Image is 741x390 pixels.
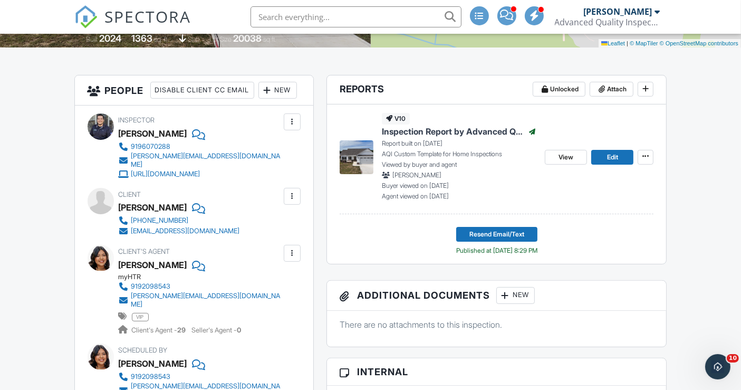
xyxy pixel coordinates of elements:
[188,35,199,43] span: slab
[150,82,254,99] div: Disable Client CC Email
[154,35,169,43] span: sq. ft.
[327,281,667,311] h3: Additional Documents
[119,273,290,281] div: myHTR
[627,40,628,46] span: |
[251,6,461,27] input: Search everything...
[327,358,667,386] h3: Internal
[233,33,262,44] div: 20038
[209,35,232,43] span: Lot Size
[340,319,654,330] p: There are no attachments to this inspection.
[119,116,155,124] span: Inspector
[131,373,171,381] div: 9192098543
[263,35,276,43] span: sq.ft.
[99,33,121,44] div: 2024
[131,33,152,44] div: 1363
[705,354,730,379] iframe: Intercom live chat
[119,141,281,152] a: 9196070288
[178,326,186,334] strong: 29
[119,226,240,236] a: [EMAIL_ADDRESS][DOMAIN_NAME]
[131,282,171,291] div: 9192098543
[119,152,281,169] a: [PERSON_NAME][EMAIL_ADDRESS][DOMAIN_NAME]
[74,5,98,28] img: The Best Home Inspection Software - Spectora
[555,17,660,27] div: Advanced Quality Inspections LLC
[86,35,98,43] span: Built
[105,5,191,27] span: SPECTORA
[119,281,281,292] a: 9192098543
[192,326,242,334] span: Seller's Agent -
[74,14,191,36] a: SPECTORA
[131,152,281,169] div: [PERSON_NAME][EMAIL_ADDRESS][DOMAIN_NAME]
[660,40,738,46] a: © OpenStreetMap contributors
[119,169,281,179] a: [URL][DOMAIN_NAME]
[237,326,242,334] strong: 0
[119,191,141,198] span: Client
[131,142,171,151] div: 9196070288
[119,356,187,372] div: [PERSON_NAME]
[119,199,187,215] div: [PERSON_NAME]
[131,170,200,178] div: [URL][DOMAIN_NAME]
[132,313,149,321] span: vip
[131,216,189,225] div: [PHONE_NUMBER]
[119,215,240,226] a: [PHONE_NUMBER]
[119,257,187,273] a: [PERSON_NAME]
[131,292,281,309] div: [PERSON_NAME][EMAIL_ADDRESS][DOMAIN_NAME]
[131,227,240,235] div: [EMAIL_ADDRESS][DOMAIN_NAME]
[119,346,168,354] span: Scheduled By
[630,40,658,46] a: © MapTiler
[119,292,281,309] a: [PERSON_NAME][EMAIL_ADDRESS][DOMAIN_NAME]
[119,126,187,141] div: [PERSON_NAME]
[119,248,170,255] span: Client's Agent
[75,75,313,106] h3: People
[727,354,739,363] span: 10
[584,6,652,17] div: [PERSON_NAME]
[258,82,297,99] div: New
[132,326,188,334] span: Client's Agent -
[496,287,535,304] div: New
[601,40,625,46] a: Leaflet
[119,372,281,382] a: 9192098543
